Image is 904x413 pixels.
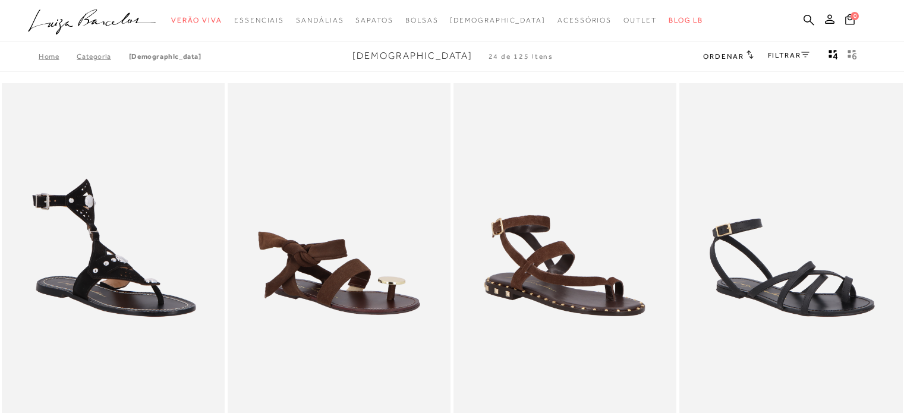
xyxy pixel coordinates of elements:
[355,10,393,31] a: noSubCategoriesText
[623,10,657,31] a: noSubCategoriesText
[557,10,612,31] a: noSubCategoriesText
[296,16,344,24] span: Sandálias
[844,49,861,64] button: gridText6Desc
[450,10,546,31] a: noSubCategoriesText
[405,16,439,24] span: Bolsas
[296,10,344,31] a: noSubCategoriesText
[234,10,284,31] a: noSubCategoriesText
[171,10,222,31] a: noSubCategoriesText
[768,51,809,59] a: FILTRAR
[703,52,744,61] span: Ordenar
[450,16,546,24] span: [DEMOGRAPHIC_DATA]
[669,10,703,31] a: BLOG LB
[39,52,77,61] a: Home
[623,16,657,24] span: Outlet
[129,52,201,61] a: [DEMOGRAPHIC_DATA]
[171,16,222,24] span: Verão Viva
[355,16,393,24] span: Sapatos
[851,12,859,20] span: 0
[557,16,612,24] span: Acessórios
[669,16,703,24] span: BLOG LB
[825,49,842,64] button: Mostrar 4 produtos por linha
[234,16,284,24] span: Essenciais
[842,13,858,29] button: 0
[77,52,128,61] a: Categoria
[352,51,473,61] span: [DEMOGRAPHIC_DATA]
[489,52,554,61] span: 24 de 125 itens
[405,10,439,31] a: noSubCategoriesText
